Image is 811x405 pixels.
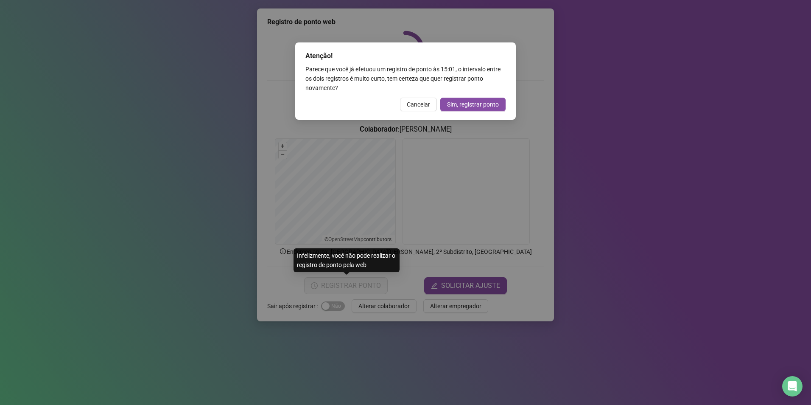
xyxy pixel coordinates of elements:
span: Sim, registrar ponto [447,100,499,109]
button: Sim, registrar ponto [440,98,506,111]
div: Open Intercom Messenger [782,376,803,397]
button: Cancelar [400,98,437,111]
span: Cancelar [407,100,430,109]
div: Atenção! [305,51,506,61]
div: Parece que você já efetuou um registro de ponto às 15:01 , o intervalo entre os dois registros é ... [305,65,506,93]
div: Infelizmente, você não pode realizar o registro de ponto pela web [294,248,400,272]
